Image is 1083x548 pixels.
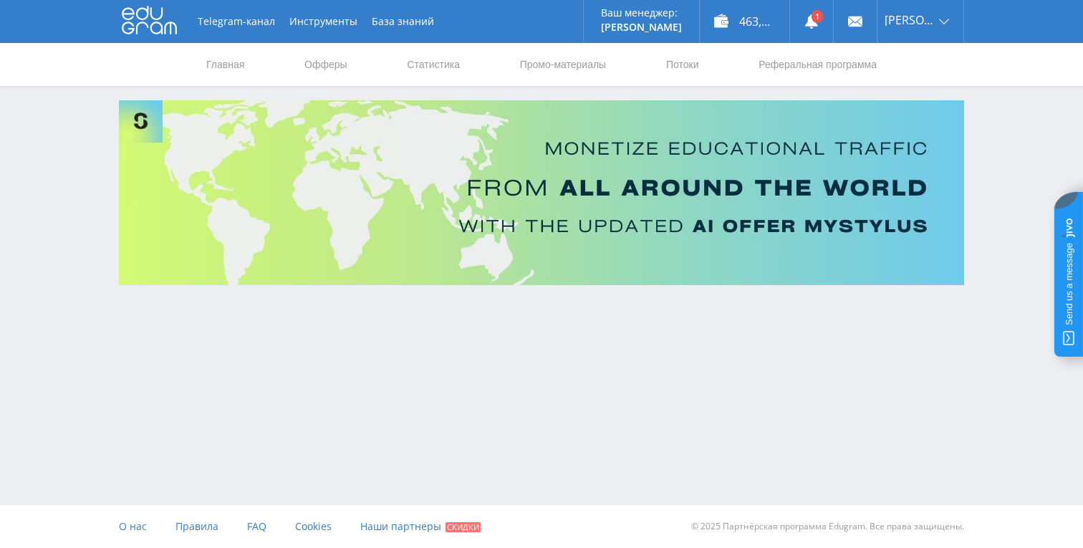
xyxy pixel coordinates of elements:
[119,519,147,533] span: О нас
[119,100,964,285] img: Banner
[360,519,441,533] span: Наши партнеры
[885,14,935,26] span: [PERSON_NAME]
[205,43,246,86] a: Главная
[446,522,481,532] span: Скидки
[175,519,218,533] span: Правила
[549,505,964,548] div: © 2025 Партнёрская программа Edugram. Все права защищены.
[601,21,682,33] p: [PERSON_NAME]
[303,43,349,86] a: Офферы
[175,505,218,548] a: Правила
[665,43,701,86] a: Потоки
[295,505,332,548] a: Cookies
[360,505,481,548] a: Наши партнеры Скидки
[119,505,147,548] a: О нас
[601,7,682,19] p: Ваш менеджер:
[247,519,266,533] span: FAQ
[519,43,607,86] a: Промо-материалы
[405,43,461,86] a: Статистика
[295,519,332,533] span: Cookies
[757,43,878,86] a: Реферальная программа
[247,505,266,548] a: FAQ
